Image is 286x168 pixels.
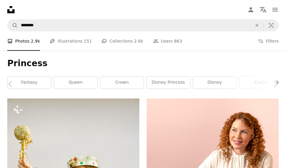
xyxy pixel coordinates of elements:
[258,31,279,51] button: Filters
[174,38,182,44] span: 863
[50,31,92,51] a: Illustrations 151
[54,76,97,89] a: queen
[8,76,51,89] a: fantasy
[7,6,15,13] a: Home — Unsplash
[257,4,269,16] button: Language
[84,38,92,44] span: 151
[101,31,143,51] a: Collections 2.6k
[100,76,144,89] a: crown
[269,4,281,16] button: Menu
[7,19,279,31] form: Find visuals sitewide
[264,20,278,31] button: Visual search
[7,58,279,69] h1: Princess
[193,76,236,89] a: disney
[134,38,143,44] span: 2.6k
[239,76,283,89] a: castle
[153,31,182,51] a: Users 863
[265,55,286,113] a: Next
[147,76,190,89] a: disney princess
[8,20,18,31] button: Search Unsplash
[245,4,257,16] a: Log in / Sign up
[250,20,264,31] button: Clear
